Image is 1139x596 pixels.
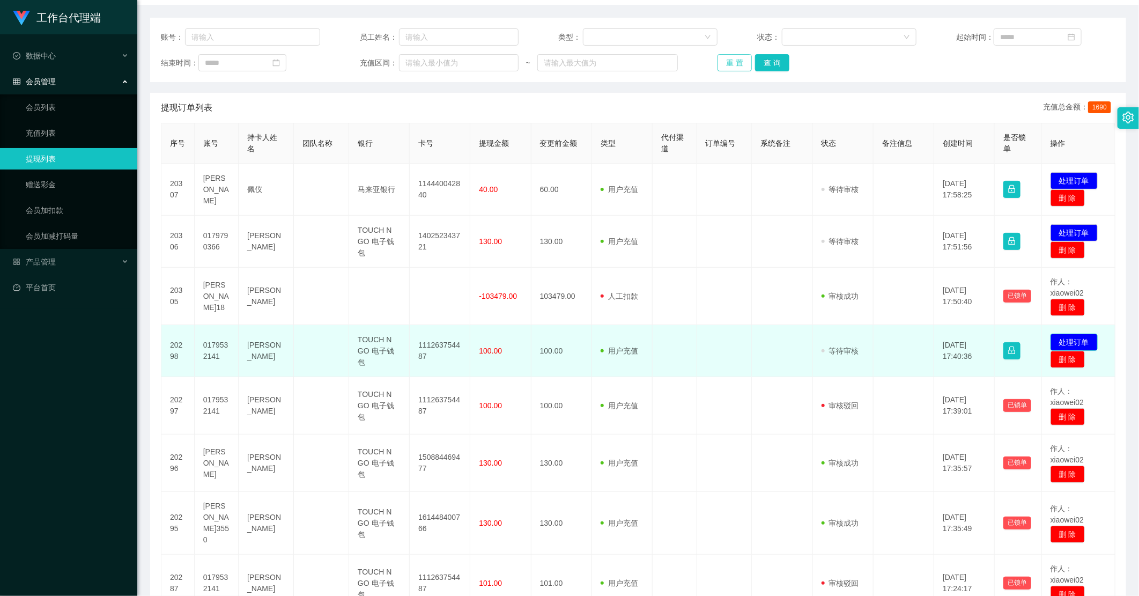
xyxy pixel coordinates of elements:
[479,579,502,587] span: 101.00
[608,459,638,467] font: 用户充值
[1051,139,1066,148] span: 操作
[608,519,638,527] font: 用户充值
[608,401,638,410] font: 用户充值
[239,377,294,435] td: [PERSON_NAME]
[195,164,239,216] td: [PERSON_NAME]
[13,11,30,26] img: logo.9652507e.png
[1051,351,1085,368] button: 删 除
[161,377,195,435] td: 20297
[410,216,470,268] td: 140252343721
[531,268,592,325] td: 103479.00
[195,435,239,492] td: [PERSON_NAME]
[349,164,410,216] td: 马来亚银行
[540,139,578,148] span: 变更前金额
[358,139,373,148] span: 银行
[608,347,638,355] font: 用户充值
[1051,504,1084,524] span: 作人：xiaowei02
[1043,102,1088,111] font: 充值总金额：
[531,325,592,377] td: 100.00
[1003,457,1031,469] button: 已锁单
[757,32,782,43] span: 状态：
[195,377,239,435] td: 0179532141
[934,268,995,325] td: [DATE] 17:50:40
[1051,444,1084,464] span: 作人：xiaowei02
[195,216,239,268] td: 0179790366
[195,492,239,555] td: [PERSON_NAME]3550
[822,139,837,148] span: 状态
[360,57,399,69] span: 充值区间：
[13,258,20,266] i: 图标： AppStore-O
[829,237,859,246] font: 等待审核
[239,435,294,492] td: [PERSON_NAME]
[349,435,410,492] td: TOUCH N GO 电子钱包
[882,139,912,148] span: 备注信息
[479,139,509,148] span: 提现金额
[410,492,470,555] td: 161448400766
[161,216,195,268] td: 20306
[479,292,517,300] span: -103479.00
[519,57,537,69] span: ~
[601,139,616,148] span: 类型
[26,51,56,60] font: 数据中心
[531,435,592,492] td: 130.00
[829,292,859,300] font: 审核成功
[559,32,583,43] span: 类型：
[302,139,332,148] span: 团队名称
[272,59,280,67] i: 图标： 日历
[1003,290,1031,303] button: 已锁单
[1003,342,1020,359] button: 图标： 锁
[531,164,592,216] td: 60.00
[26,97,129,118] a: 会员列表
[479,519,502,527] span: 130.00
[608,185,638,194] font: 用户充值
[1068,33,1075,41] i: 图标： 日历
[418,139,433,148] span: 卡号
[1003,181,1020,198] button: 图标： 锁
[956,32,994,43] span: 起始时间：
[934,325,995,377] td: [DATE] 17:40:36
[13,52,20,60] i: 图标： check-circle-o
[26,257,56,266] font: 产品管理
[1051,189,1085,207] button: 删 除
[479,459,502,467] span: 130.00
[195,325,239,377] td: 0179532141
[195,268,239,325] td: [PERSON_NAME]18
[161,164,195,216] td: 20307
[410,377,470,435] td: 111263754487
[1051,526,1085,543] button: 删 除
[13,78,20,85] i: 图标： table
[1051,277,1084,297] span: 作人：xiaowei02
[760,139,790,148] span: 系统备注
[26,122,129,144] a: 充值列表
[934,377,995,435] td: [DATE] 17:39:01
[410,325,470,377] td: 111263754487
[829,519,859,527] font: 审核成功
[1088,101,1111,113] span: 1690
[1003,577,1031,590] button: 已锁单
[170,139,185,148] span: 序号
[829,185,859,194] font: 等待审核
[239,492,294,555] td: [PERSON_NAME]
[1051,466,1085,483] button: 删 除
[410,164,470,216] td: 114440042840
[161,435,195,492] td: 20296
[360,32,399,43] span: 员工姓名：
[26,174,129,195] a: 赠送彩金
[1051,334,1098,351] button: 处理订单
[755,54,789,71] button: 查 询
[479,237,502,246] span: 130.00
[239,268,294,325] td: [PERSON_NAME]
[161,268,195,325] td: 20305
[705,34,711,41] i: 图标： 向下
[1122,112,1134,123] i: 图标： 设置
[1051,241,1085,259] button: 删 除
[608,237,638,246] font: 用户充值
[934,216,995,268] td: [DATE] 17:51:56
[410,435,470,492] td: 150884469477
[185,28,320,46] input: 请输入
[829,347,859,355] font: 等待审核
[239,164,294,216] td: 佩仪
[1051,408,1085,425] button: 删 除
[479,185,498,194] span: 40.00
[399,28,519,46] input: 请输入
